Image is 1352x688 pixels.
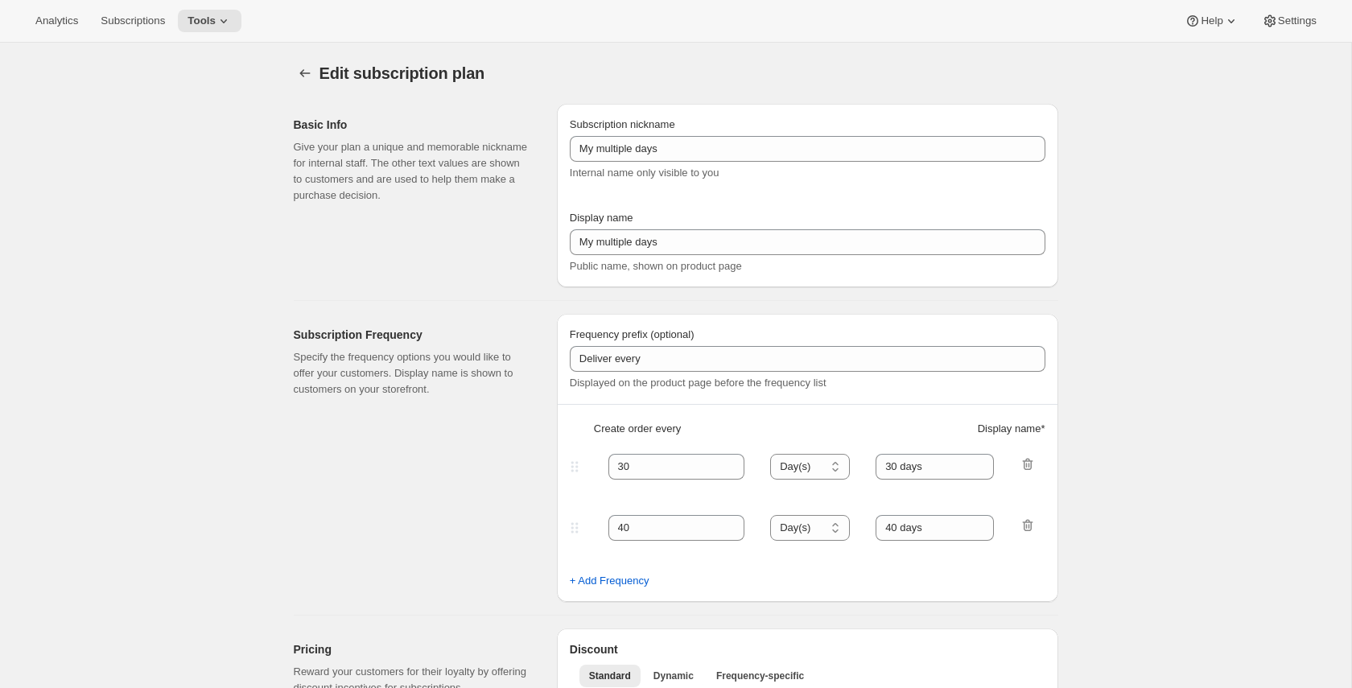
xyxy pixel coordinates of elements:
span: Display name * [978,421,1045,437]
button: Subscriptions [91,10,175,32]
button: + Add Frequency [560,568,659,594]
h2: Pricing [294,641,531,657]
span: Frequency-specific [716,669,804,682]
span: Tools [188,14,216,27]
h2: Discount [570,641,1045,657]
span: + Add Frequency [570,573,649,589]
span: Frequency prefix (optional) [570,328,695,340]
span: Internal name only visible to you [570,167,719,179]
p: Give your plan a unique and memorable nickname for internal staff. The other text values are show... [294,139,531,204]
span: Subscriptions [101,14,165,27]
button: Tools [178,10,241,32]
span: Help [1201,14,1222,27]
h2: Subscription Frequency [294,327,531,343]
h2: Basic Info [294,117,531,133]
span: Display name [570,212,633,224]
button: Help [1175,10,1248,32]
input: 1 month [876,515,994,541]
input: 1 month [876,454,994,480]
span: Subscription nickname [570,118,675,130]
input: Deliver every [570,346,1045,372]
span: Standard [589,669,631,682]
span: Settings [1278,14,1317,27]
span: Create order every [594,421,681,437]
span: Analytics [35,14,78,27]
button: Analytics [26,10,88,32]
input: Subscribe & Save [570,136,1045,162]
span: Edit subscription plan [319,64,485,82]
button: Subscription plans [294,62,316,84]
input: Subscribe & Save [570,229,1045,255]
span: Public name, shown on product page [570,260,742,272]
span: Displayed on the product page before the frequency list [570,377,826,389]
button: Settings [1252,10,1326,32]
span: Dynamic [653,669,694,682]
p: Specify the frequency options you would like to offer your customers. Display name is shown to cu... [294,349,531,398]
